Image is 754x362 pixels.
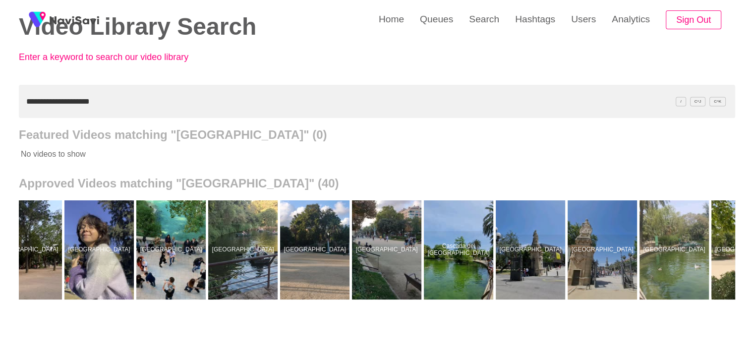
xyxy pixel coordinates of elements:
[568,200,639,300] a: [GEOGRAPHIC_DATA]Parc de la Ciutadella
[424,200,496,300] a: Cascada del [GEOGRAPHIC_DATA]Cascada del Parc de la Ciutadella
[639,200,711,300] a: [GEOGRAPHIC_DATA]Parc de la Ciutadella
[690,97,706,106] span: C^J
[280,200,352,300] a: [GEOGRAPHIC_DATA]Parc de la Ciutadella
[25,7,50,32] img: fireSpot
[50,15,99,25] img: fireSpot
[19,142,663,167] p: No videos to show
[666,10,721,30] button: Sign Out
[352,200,424,300] a: [GEOGRAPHIC_DATA]Parc de la Ciutadella
[496,200,568,300] a: [GEOGRAPHIC_DATA]Parc de la Ciutadella
[19,177,735,190] h2: Approved Videos matching "[GEOGRAPHIC_DATA]" (40)
[19,128,735,142] h2: Featured Videos matching "[GEOGRAPHIC_DATA]" (0)
[64,200,136,300] a: [GEOGRAPHIC_DATA]Parc de la Ciutadella
[676,97,686,106] span: /
[136,200,208,300] a: [GEOGRAPHIC_DATA]Parc de la Ciutadella
[19,52,237,62] p: Enter a keyword to search our video library
[208,200,280,300] a: [GEOGRAPHIC_DATA]Parc de la Ciutadella
[709,97,726,106] span: C^K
